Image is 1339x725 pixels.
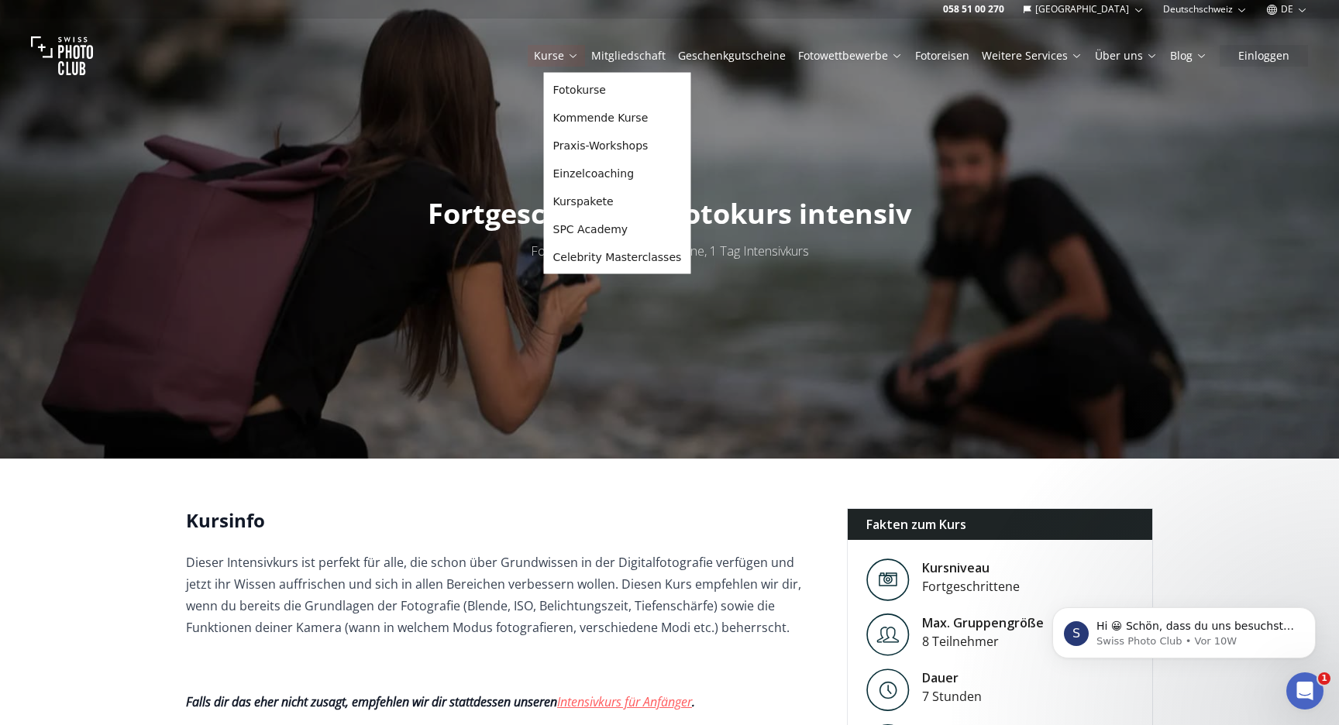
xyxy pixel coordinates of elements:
[1170,48,1207,64] a: Blog
[547,243,688,271] a: Celebrity Masterclasses
[31,25,93,87] img: Swiss photo club
[866,668,910,711] img: Level
[848,509,1152,540] div: Fakten zum Kurs
[1318,672,1330,685] span: 1
[547,104,688,132] a: Kommende Kurse
[1029,575,1339,683] iframe: Intercom notifications Nachricht
[557,693,692,710] a: Intensivkurs für Anfänger
[547,215,688,243] a: SPC Academy
[428,194,911,232] span: Fortgeschrittene Fotokurs intensiv
[922,613,1044,632] div: Max. Gruppengröße
[922,668,982,687] div: Dauer
[547,187,688,215] a: Kurspakete
[591,48,666,64] a: Mitgliedschaft
[866,558,910,601] img: Level
[1286,672,1324,710] iframe: Intercom live chat
[866,613,910,656] img: Level
[678,48,786,64] a: Geschenkgutscheine
[186,693,695,710] em: Falls dir das eher nicht zusagt, empfehlen wir dir stattdessen unseren .
[1089,45,1164,67] button: Über uns
[943,3,1004,15] a: 058 51 00 270
[547,160,688,187] a: Einzelcoaching
[982,48,1083,64] a: Weitere Services
[186,551,822,638] p: Dieser Intensivkurs ist perfekt für alle, die schon über Grundwissen in der Digitalfotografie ver...
[547,76,688,104] a: Fotokurse
[915,48,969,64] a: Fotoreisen
[922,687,982,706] div: 7 Stunden
[922,558,1020,577] div: Kursniveau
[922,577,1020,596] div: Fortgeschrittene
[528,45,585,67] button: Kurse
[922,632,1044,651] div: 8 Teilnehmer
[534,48,579,64] a: Kurse
[1220,45,1308,67] button: Einloggen
[1095,48,1158,64] a: Über uns
[531,242,809,259] span: Fotografie für Fotogeschrittene, 1 Tag Intensivkurs
[585,45,672,67] button: Mitgliedschaft
[672,45,792,67] button: Geschenkgutscheine
[792,45,909,67] button: Fotowettbewerbe
[186,508,822,533] h2: Kursinfo
[1164,45,1213,67] button: Blog
[798,48,903,64] a: Fotowettbewerbe
[547,132,688,160] a: Praxis-Workshops
[976,45,1089,67] button: Weitere Services
[909,45,976,67] button: Fotoreisen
